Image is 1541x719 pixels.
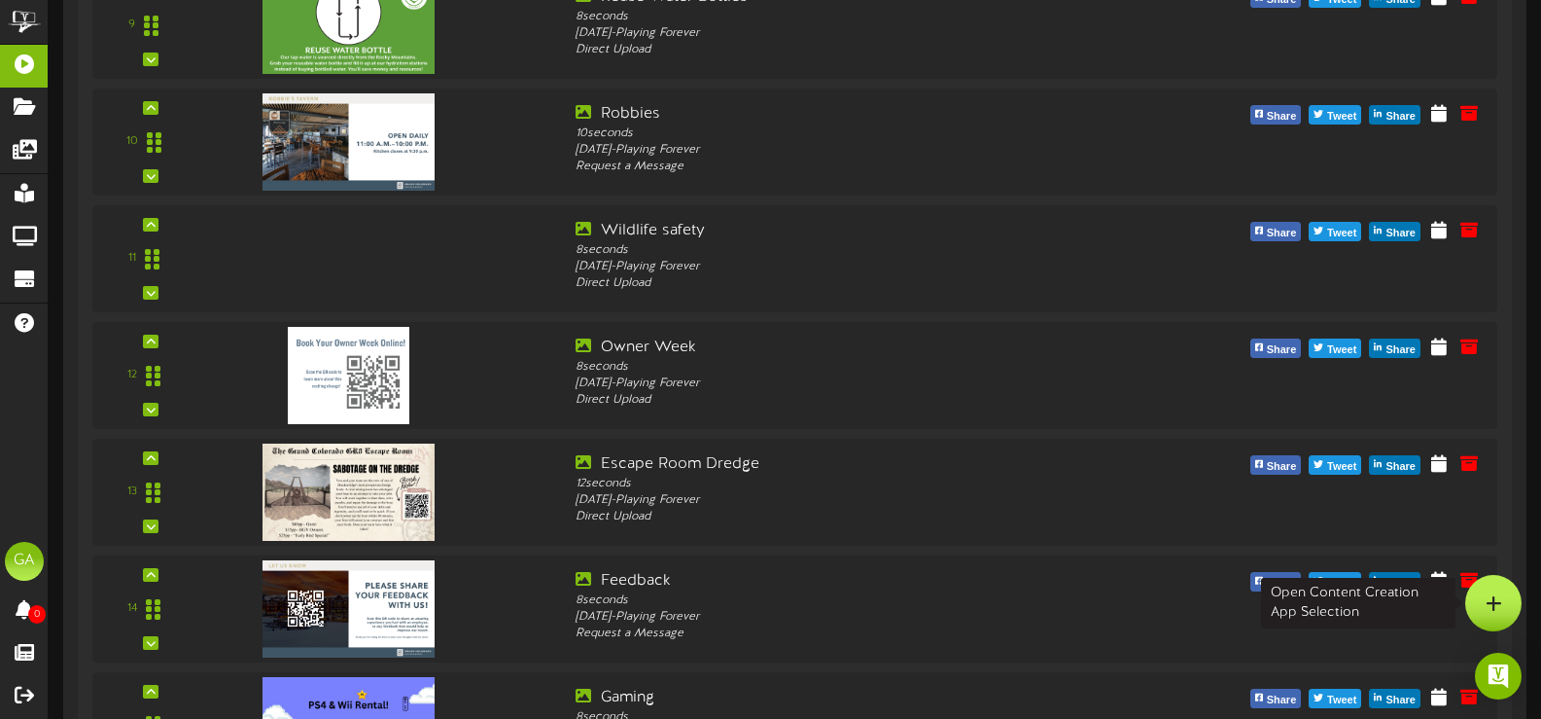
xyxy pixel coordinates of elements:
div: [DATE] - Playing Forever [576,25,1132,42]
div: Owner Week [576,337,1132,359]
div: Request a Message [576,626,1132,642]
div: Direct Upload [576,392,1132,409]
span: Share [1382,340,1419,361]
span: Tweet [1323,340,1360,361]
span: Tweet [1323,106,1360,127]
span: Share [1263,340,1301,361]
button: Tweet [1309,105,1361,125]
span: Share [1263,573,1301,594]
span: Tweet [1323,223,1360,244]
span: Tweet [1323,690,1360,711]
img: ed33e31d-afe8-4421-b2c2-cd406197abc6.jpg [263,560,436,658]
button: Share [1250,572,1302,592]
div: Direct Upload [576,509,1132,525]
img: 2700c365-4e08-43ba-ae56-2874bb8ac80cownerweek.png [288,327,409,424]
img: 42279034-c2d7-4b6d-97b8-8b2b1949fbc3com_image_jpg_2859acf7-c975-49f4-a535-f385cce5a472gc8robbiess... [263,93,436,191]
div: [DATE] - Playing Forever [576,259,1132,275]
button: Tweet [1309,572,1361,592]
div: Escape Room Dredge [576,453,1132,476]
div: [DATE] - Playing Forever [576,376,1132,392]
button: Share [1250,339,1302,358]
button: Share [1369,572,1420,592]
div: 8 seconds [576,9,1132,25]
span: Share [1382,573,1419,594]
button: Share [1250,455,1302,475]
span: Share [1263,690,1301,711]
button: Tweet [1309,455,1361,475]
button: Share [1369,222,1420,241]
div: [DATE] - Playing Forever [576,142,1132,159]
div: 8 seconds [576,242,1132,259]
span: Share [1382,456,1419,478]
div: 8 seconds [576,593,1132,609]
div: Feedback [576,570,1132,593]
div: Robbies [576,103,1132,126]
div: 14 [127,600,137,617]
span: Share [1382,223,1419,244]
div: 10 [126,133,138,150]
div: [DATE] - Playing Forever [576,492,1132,509]
span: Share [1263,106,1301,127]
div: Open Intercom Messenger [1475,653,1522,700]
button: Tweet [1309,339,1361,358]
button: Tweet [1309,689,1361,708]
button: Share [1250,689,1302,708]
div: Direct Upload [576,42,1132,58]
div: 9 [128,17,135,33]
div: 10 seconds [576,126,1132,142]
div: [DATE] - Playing Forever [576,609,1132,626]
img: 7f798d1b-4b6c-4db0-9b8b-a4d07a7870dcreveltvescaperoom.png [263,444,436,541]
div: 8 seconds [576,359,1132,376]
span: Tweet [1323,573,1360,594]
span: Share [1382,690,1419,711]
button: Share [1369,339,1420,358]
div: 12 seconds [576,476,1132,492]
div: 12 [127,367,137,383]
button: Share [1369,455,1420,475]
div: Direct Upload [576,275,1132,292]
div: 13 [127,484,137,500]
span: Share [1263,223,1301,244]
span: Share [1263,456,1301,478]
span: 0 [28,605,46,624]
span: Share [1382,106,1419,127]
button: Share [1250,105,1302,125]
div: 11 [128,250,136,267]
button: Share [1250,222,1302,241]
div: Request a Message [576,159,1132,175]
div: GA [5,542,44,581]
button: Tweet [1309,222,1361,241]
div: Gaming [576,687,1132,709]
span: Tweet [1323,456,1360,478]
div: Wildlife safety [576,220,1132,242]
button: Share [1369,689,1420,708]
button: Share [1369,105,1420,125]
